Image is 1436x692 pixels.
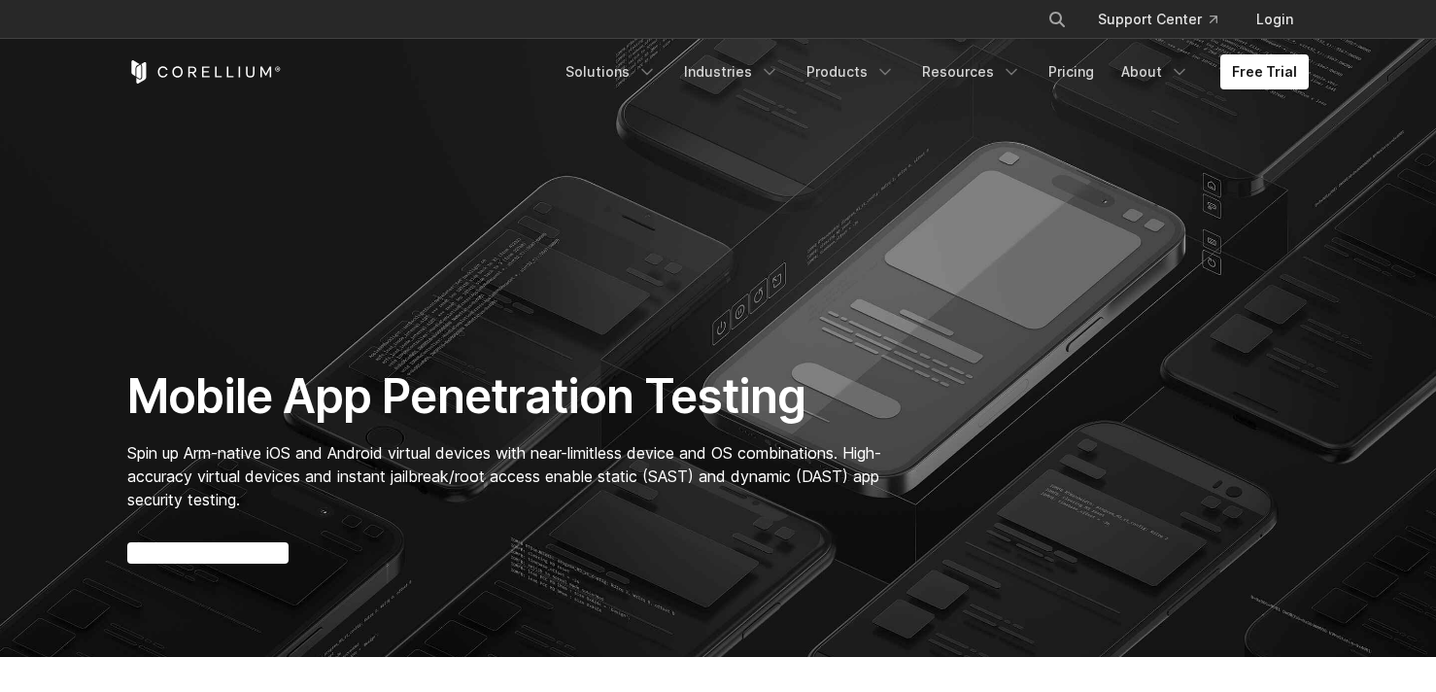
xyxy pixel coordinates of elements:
div: Navigation Menu [1024,2,1309,37]
div: Navigation Menu [554,54,1309,89]
a: Resources [910,54,1033,89]
a: Pricing [1037,54,1106,89]
a: Solutions [554,54,668,89]
h1: Mobile App Penetration Testing [127,367,902,426]
a: Products [795,54,906,89]
a: About [1110,54,1201,89]
a: Corellium Home [127,60,282,84]
span: Spin up Arm-native iOS and Android virtual devices with near-limitless device and OS combinations... [127,443,881,509]
a: Login [1241,2,1309,37]
button: Search [1040,2,1075,37]
a: Support Center [1082,2,1233,37]
a: Free Trial [1220,54,1309,89]
a: Industries [672,54,791,89]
